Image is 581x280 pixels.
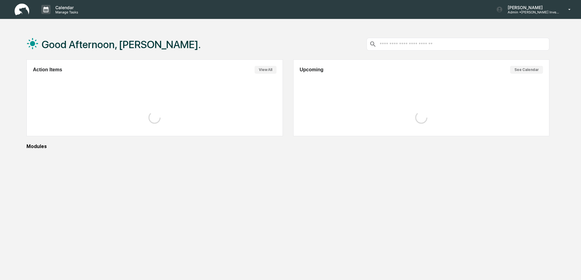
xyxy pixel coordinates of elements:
h2: Upcoming [300,67,323,73]
p: [PERSON_NAME] [503,5,559,10]
p: Manage Tasks [50,10,81,14]
div: Modules [26,144,549,149]
button: See Calendar [510,66,543,74]
h1: Good Afternoon, [PERSON_NAME]. [42,38,201,51]
h2: Action Items [33,67,62,73]
p: Calendar [50,5,81,10]
img: logo [15,4,29,16]
p: Admin • [PERSON_NAME] Investments, LLC [503,10,559,14]
button: View All [255,66,277,74]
